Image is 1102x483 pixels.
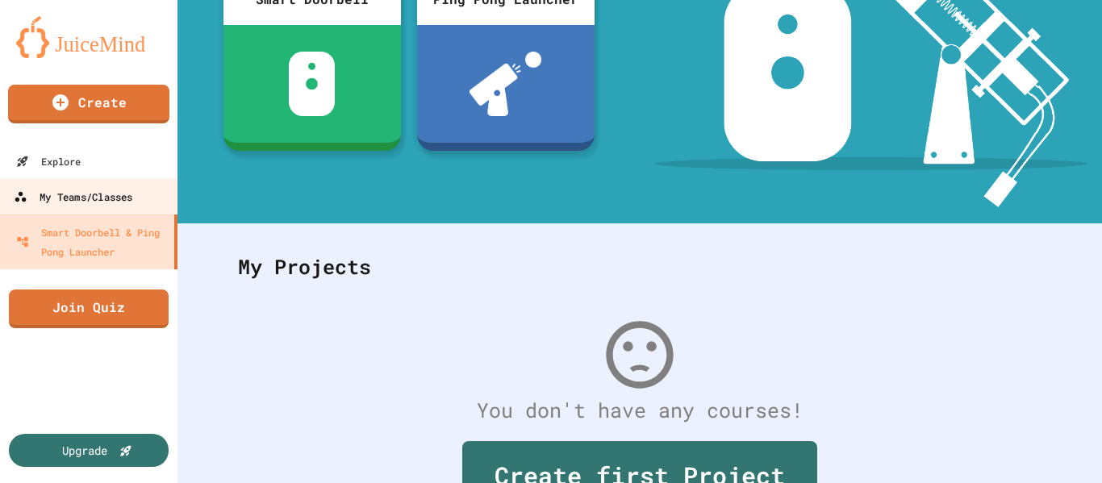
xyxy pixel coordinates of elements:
img: sdb-white.svg [289,52,335,116]
div: Upgrade [62,442,107,459]
div: Explore [16,152,81,171]
a: Create [8,85,169,123]
img: logo-orange.svg [16,16,161,58]
div: You don't have any courses! [222,395,1058,426]
a: Join Quiz [9,289,169,328]
div: My Projects [222,235,1058,298]
div: Smart Doorbell & Ping Pong Launcher [16,223,168,261]
div: My Teams/Classes [14,187,132,207]
img: ppl-with-ball.png [470,52,541,116]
